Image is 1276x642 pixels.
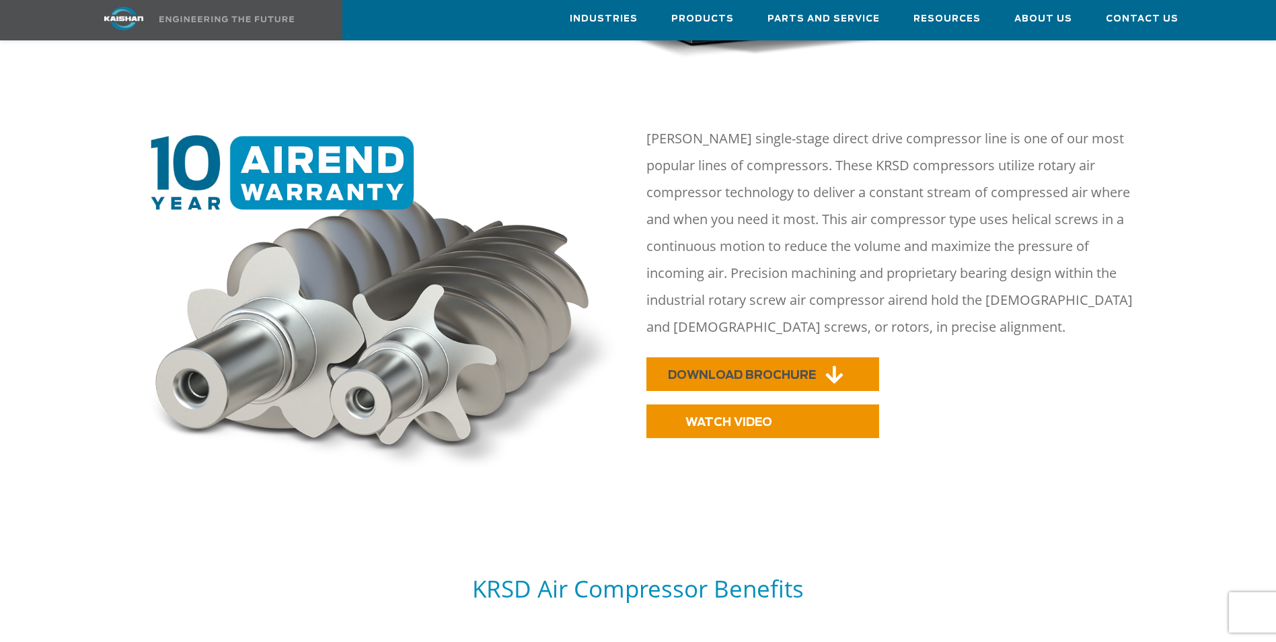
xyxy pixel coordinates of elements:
span: About Us [1014,11,1072,27]
span: Products [671,11,734,27]
span: Parts and Service [767,11,880,27]
h5: KRSD Air Compressor Benefits [81,573,1195,604]
a: WATCH VIDEO [646,404,879,438]
img: Engineering the future [159,16,294,22]
img: kaishan logo [73,7,174,30]
span: Industries [570,11,638,27]
a: Products [671,1,734,37]
img: 10 year warranty [136,135,630,480]
span: WATCH VIDEO [685,417,772,428]
span: Resources [913,11,981,27]
a: Resources [913,1,981,37]
p: [PERSON_NAME] single-stage direct drive compressor line is one of our most popular lines of compr... [646,125,1150,341]
a: Parts and Service [767,1,880,37]
a: About Us [1014,1,1072,37]
span: Contact Us [1106,11,1178,27]
a: DOWNLOAD BROCHURE [646,357,879,391]
span: DOWNLOAD BROCHURE [668,369,816,381]
a: Industries [570,1,638,37]
a: Contact Us [1106,1,1178,37]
